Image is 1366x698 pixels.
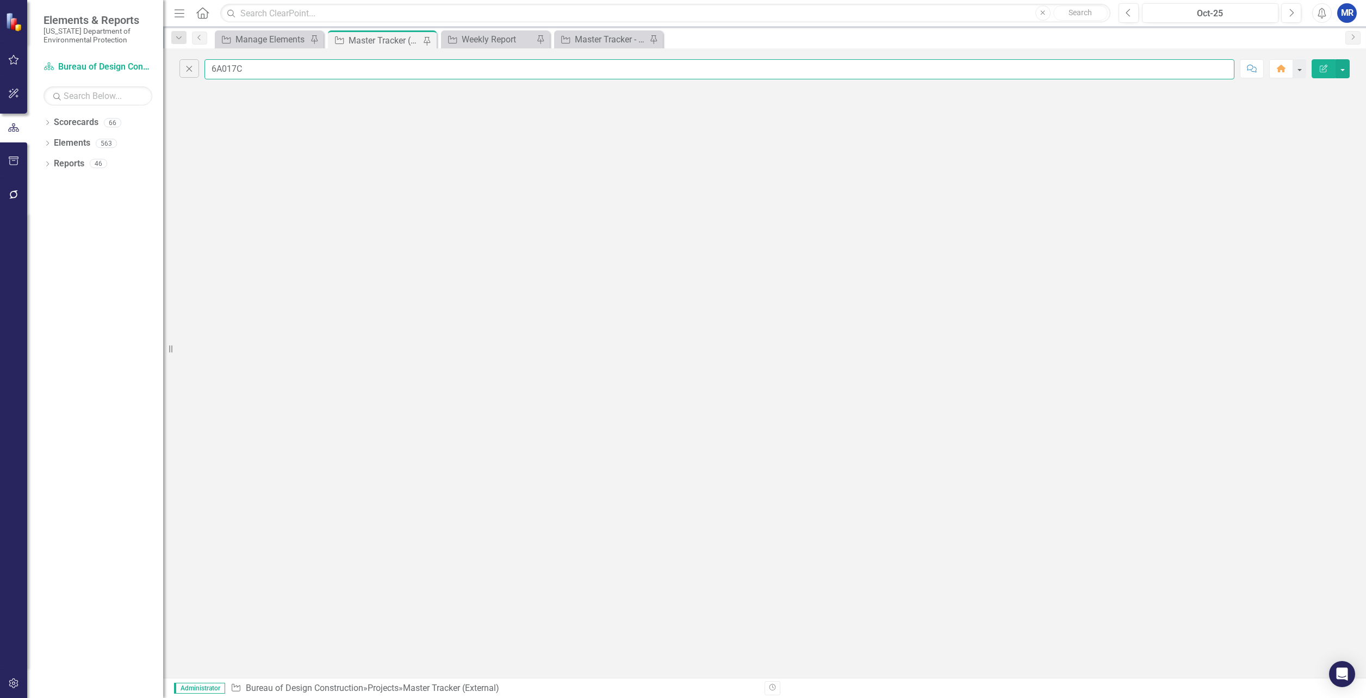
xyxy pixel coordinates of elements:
[44,27,152,45] small: [US_STATE] Department of Environmental Protection
[104,118,121,127] div: 66
[54,137,90,149] a: Elements
[96,139,117,148] div: 563
[575,33,647,46] div: Master Tracker - RCP Only
[218,33,307,46] a: Manage Elements
[44,61,152,73] a: Bureau of Design Construction
[246,683,363,693] a: Bureau of Design Construction
[462,33,533,46] div: Weekly Report
[444,33,533,46] a: Weekly Report
[368,683,399,693] a: Projects
[1337,3,1357,23] button: MR
[403,683,499,693] div: Master Tracker (External)
[349,34,420,47] div: Master Tracker (External)
[44,86,152,105] input: Search Below...
[204,59,1234,79] input: Find in Master Tracker (External)...
[54,116,98,129] a: Scorecards
[1142,3,1278,23] button: Oct-25
[1069,8,1092,17] span: Search
[235,33,307,46] div: Manage Elements
[231,682,756,695] div: » »
[1053,5,1108,21] button: Search
[54,158,84,170] a: Reports
[90,159,107,169] div: 46
[557,33,647,46] a: Master Tracker - RCP Only
[174,683,225,694] span: Administrator
[1146,7,1275,20] div: Oct-25
[44,14,152,27] span: Elements & Reports
[220,4,1110,23] input: Search ClearPoint...
[5,12,24,32] img: ClearPoint Strategy
[1329,661,1355,687] div: Open Intercom Messenger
